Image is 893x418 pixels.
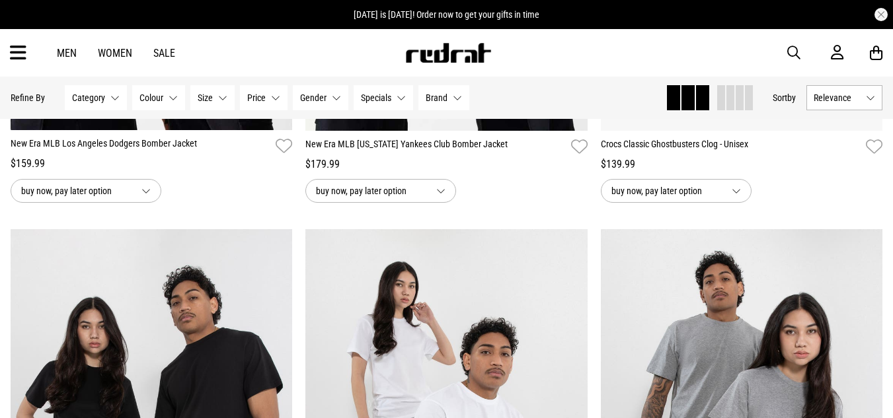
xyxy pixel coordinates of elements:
button: Gender [293,85,348,110]
button: Category [65,85,127,110]
a: Sale [153,47,175,59]
span: buy now, pay later option [21,183,131,199]
div: $139.99 [601,157,882,172]
span: Relevance [814,92,861,103]
button: Relevance [806,85,882,110]
span: Size [198,92,213,103]
button: buy now, pay later option [601,179,752,203]
button: buy now, pay later option [305,179,456,203]
a: New Era MLB [US_STATE] Yankees Club Bomber Jacket [305,137,565,157]
span: Category [72,92,105,103]
button: Brand [418,85,469,110]
span: Specials [361,92,391,103]
span: Price [247,92,266,103]
a: New Era MLB Los Angeles Dodgers Bomber Jacket [11,137,270,156]
a: Men [57,47,77,59]
span: [DATE] is [DATE]! Order now to get your gifts in time [354,9,539,20]
button: Specials [354,85,413,110]
button: Colour [132,85,185,110]
span: buy now, pay later option [611,183,721,199]
button: Open LiveChat chat widget [11,5,50,45]
span: Gender [300,92,327,103]
button: Size [190,85,235,110]
button: Price [240,85,288,110]
a: Women [98,47,132,59]
a: Crocs Classic Ghostbusters Clog - Unisex [601,137,861,157]
button: buy now, pay later option [11,179,161,203]
span: buy now, pay later option [316,183,426,199]
span: Colour [139,92,163,103]
span: by [787,92,796,103]
img: Redrat logo [405,43,492,63]
button: Sortby [773,90,796,106]
span: Brand [426,92,447,103]
p: Refine By [11,92,45,103]
div: $159.99 [11,156,292,172]
div: $179.99 [305,157,587,172]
